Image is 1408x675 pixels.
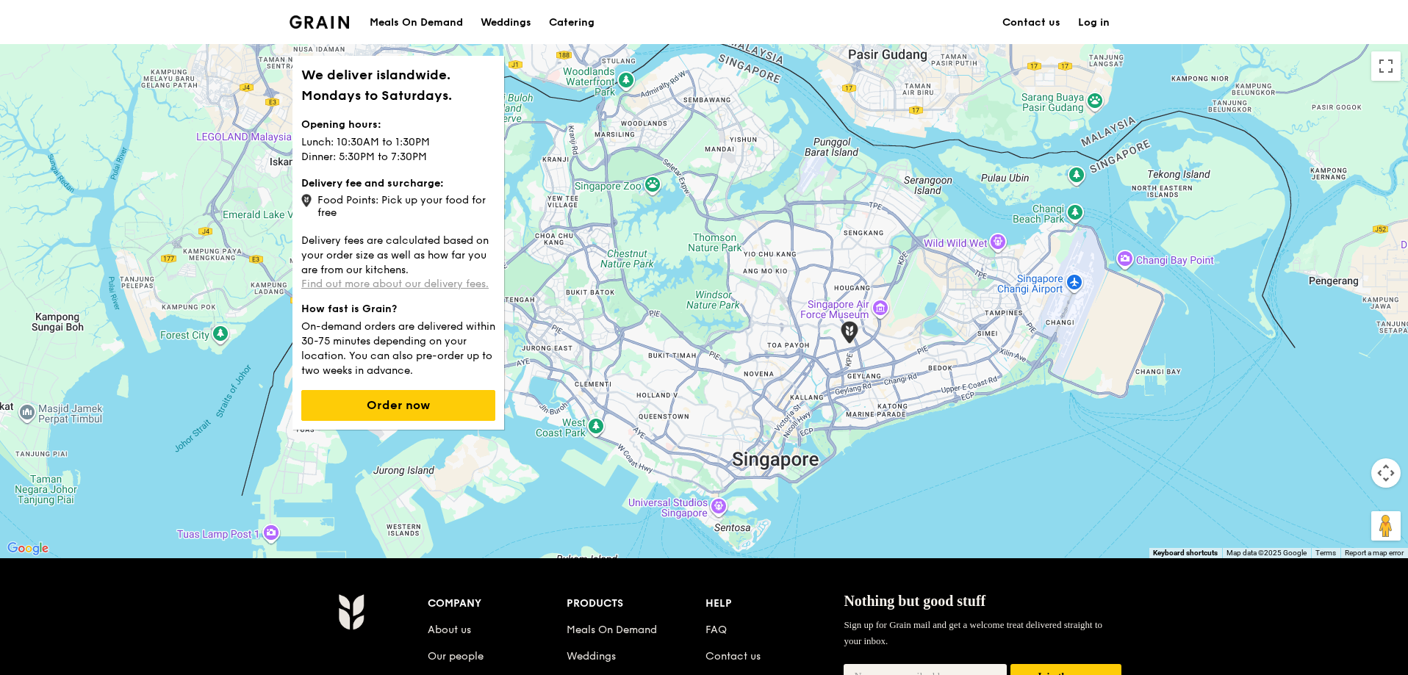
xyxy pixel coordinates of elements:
button: Toggle fullscreen view [1371,51,1401,81]
div: Weddings [481,1,531,45]
img: Grain [290,15,349,29]
img: Grain [338,593,364,630]
a: Open this area in Google Maps (opens a new window) [4,539,52,558]
button: Keyboard shortcuts [1153,548,1218,558]
p: On-demand orders are delivered within 30-75 minutes depending on your location. You can also pre-... [301,317,495,378]
a: Terms [1315,549,1336,557]
div: Products [567,593,705,614]
button: Map camera controls [1371,458,1401,488]
span: Map data ©2025 Google [1226,549,1307,557]
a: FAQ [705,624,727,636]
a: Log in [1069,1,1118,45]
a: Contact us [705,650,761,663]
button: Order now [301,390,495,421]
a: Find out more about our delivery fees. [301,278,489,290]
div: Meals On Demand [370,1,463,45]
h1: We deliver islandwide. Mondays to Saturdays. [301,65,495,106]
a: Weddings [567,650,616,663]
a: Catering [540,1,603,45]
a: Order now [301,400,495,412]
a: Contact us [994,1,1069,45]
div: Catering [549,1,595,45]
span: Nothing but good stuff [844,593,985,609]
p: Lunch: 10:30AM to 1:30PM Dinner: 5:30PM to 7:30PM [301,132,495,165]
button: Drag Pegman onto the map to open Street View [1371,511,1401,541]
a: Our people [428,650,484,663]
strong: How fast is Grain? [301,303,397,315]
a: Meals On Demand [567,624,657,636]
a: Weddings [472,1,540,45]
a: About us [428,624,471,636]
a: Report a map error [1345,549,1404,557]
div: Food Points: Pick up your food for free [301,191,495,219]
div: Help [705,593,844,614]
span: Sign up for Grain mail and get a welcome treat delivered straight to your inbox. [844,619,1102,646]
strong: Delivery fee and surcharge: [301,177,444,189]
div: Company [428,593,567,614]
strong: Opening hours: [301,118,381,131]
img: Google [4,539,52,558]
p: Delivery fees are calculated based on your order size as well as how far you are from our kitchens. [301,231,495,278]
img: icon-grain-marker.0ca718ca.png [301,194,312,207]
